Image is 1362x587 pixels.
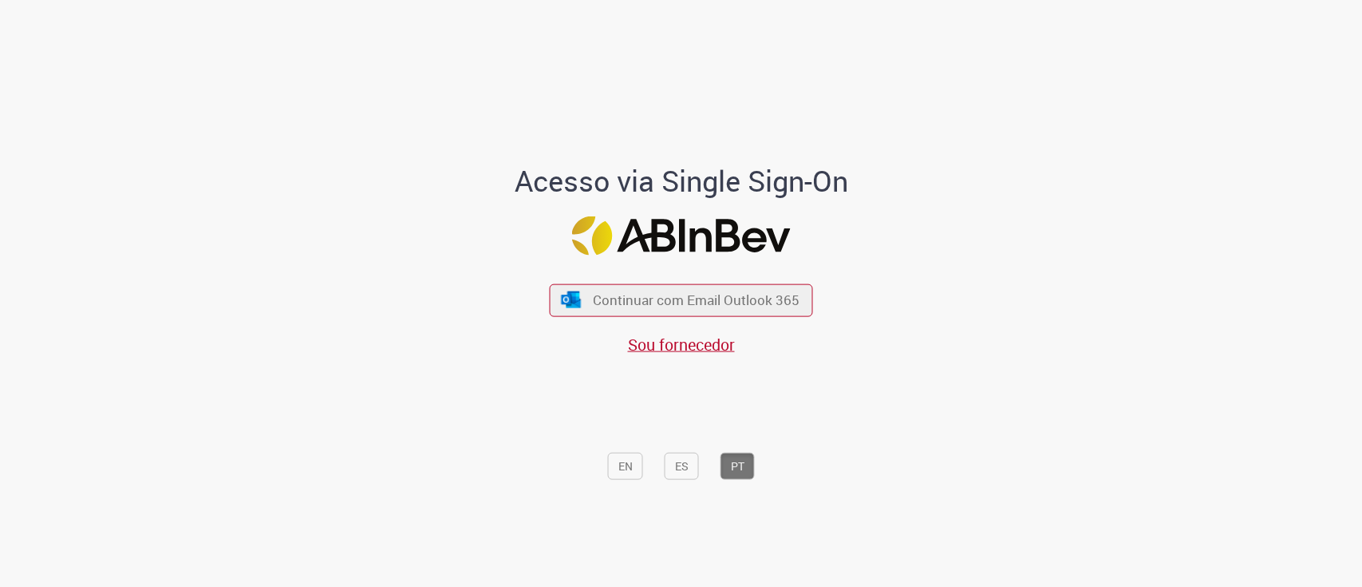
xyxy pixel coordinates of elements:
[572,216,791,256] img: Logo ABInBev
[720,453,755,480] button: PT
[608,453,643,480] button: EN
[593,291,799,309] span: Continuar com Email Outlook 365
[460,165,902,197] h1: Acesso via Single Sign-On
[559,292,582,308] img: ícone Azure/Microsoft 360
[550,284,813,316] button: ícone Azure/Microsoft 360 Continuar com Email Outlook 365
[665,453,699,480] button: ES
[628,334,735,355] a: Sou fornecedor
